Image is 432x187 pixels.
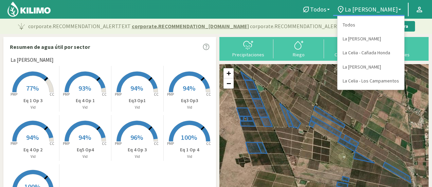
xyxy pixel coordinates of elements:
p: Eq 4 Op 2 [7,146,59,153]
p: corporate.RECOMMENDATION_ALERT.TEXT [28,22,369,30]
tspan: CC [50,141,55,146]
p: Eq3 Op3 [164,97,216,104]
tspan: CC [102,141,107,146]
span: La [PERSON_NAME] [345,6,398,13]
tspan: CC [206,92,211,97]
p: Eq5 Op4 [59,146,111,153]
tspan: PMP [167,141,174,146]
a: La [PERSON_NAME] [338,60,404,74]
tspan: CC [102,92,107,97]
p: Eq 1 Op 3 [7,97,59,104]
a: Todos [338,18,404,32]
div: Carga mensual [326,52,373,57]
span: corporate.RECOMMENDATION_ALERT.SECONDARY [250,22,369,30]
span: corporate.RECOMMENDATION_[DOMAIN_NAME] [132,22,249,30]
button: Riego [273,39,324,57]
tspan: CC [50,92,55,97]
div: Riego [275,52,322,57]
a: La [PERSON_NAME] [338,32,404,46]
tspan: PMP [115,141,122,146]
tspan: PMP [63,92,70,97]
span: 93% [78,84,91,92]
p: Vid [59,154,111,160]
p: Resumen de agua útil por sector [10,43,90,51]
span: 77% [26,84,39,92]
span: 96% [130,133,143,142]
span: 94% [183,84,195,92]
tspan: PMP [11,141,17,146]
a: Zoom in [223,68,234,78]
p: Eq 4 Op 3 [111,146,163,153]
span: La [PERSON_NAME] [11,56,53,64]
div: Precipitaciones [225,52,271,57]
tspan: CC [206,141,211,146]
p: Vid [164,105,216,110]
p: Vid [111,105,163,110]
p: Vid [59,105,111,110]
span: 94% [78,133,91,142]
p: Vid [7,105,59,110]
a: La Celia - Los Campamentos [338,74,404,88]
img: Kilimo [7,1,51,17]
a: Zoom out [223,78,234,89]
tspan: CC [154,141,159,146]
tspan: CC [154,92,159,97]
button: Precipitaciones [223,39,273,57]
p: Eq 4 Op 1 [59,97,111,104]
tspan: PMP [63,141,70,146]
tspan: PMP [167,92,174,97]
span: 94% [26,133,39,142]
p: Vid [111,154,163,160]
span: Todos [310,6,326,13]
a: La Celia - Cañada Honda [338,46,404,60]
span: 94% [130,84,143,92]
p: Eq3 Op1 [111,97,163,104]
p: Eq 1 Op 4 [164,146,216,153]
span: 100% [181,133,197,142]
button: Carga mensual [324,39,375,57]
tspan: PMP [115,92,122,97]
p: Vid [7,154,59,160]
tspan: PMP [11,92,17,97]
p: Vid [164,154,216,160]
